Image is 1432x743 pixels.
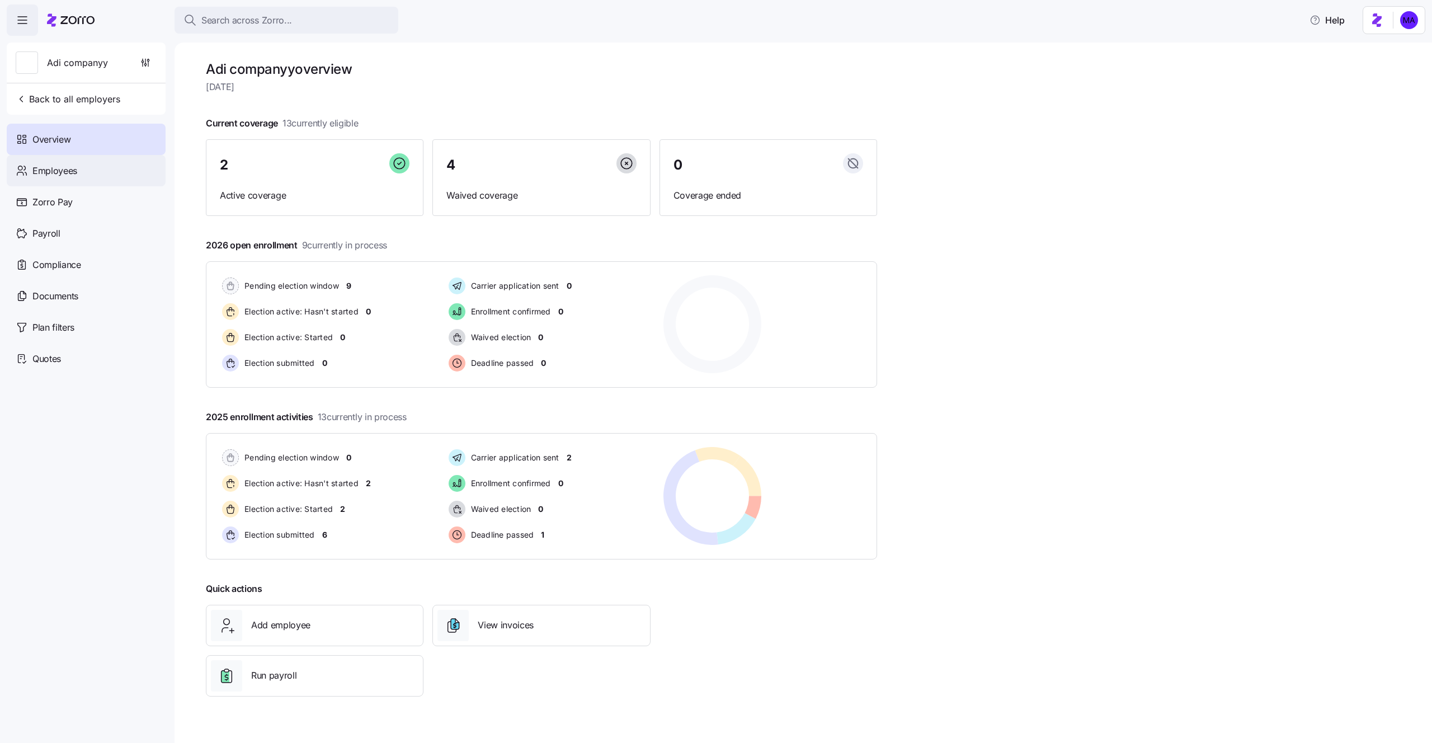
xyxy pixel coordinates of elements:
[220,158,228,172] span: 2
[541,529,544,540] span: 1
[468,504,531,515] span: Waived election
[340,504,345,515] span: 2
[468,529,534,540] span: Deadline passed
[346,280,351,291] span: 9
[32,227,60,241] span: Payroll
[322,358,327,369] span: 0
[206,116,359,130] span: Current coverage
[241,332,333,343] span: Election active: Started
[206,238,387,252] span: 2026 open enrollment
[446,189,636,203] span: Waived coverage
[47,56,108,70] span: Adi companyy
[318,410,407,424] span: 13 currently in process
[346,452,351,463] span: 0
[478,618,534,632] span: View invoices
[468,452,559,463] span: Carrier application sent
[673,189,863,203] span: Coverage ended
[201,13,292,27] span: Search across Zorro...
[7,280,166,312] a: Documents
[673,158,682,172] span: 0
[206,582,262,596] span: Quick actions
[538,504,543,515] span: 0
[322,529,327,540] span: 6
[32,133,70,147] span: Overview
[468,280,559,291] span: Carrier application sent
[7,343,166,374] a: Quotes
[468,358,534,369] span: Deadline passed
[7,124,166,155] a: Overview
[282,116,359,130] span: 13 currently eligible
[32,195,73,209] span: Zorro Pay
[251,618,310,632] span: Add employee
[366,478,371,489] span: 2
[7,249,166,280] a: Compliance
[558,478,563,489] span: 0
[468,478,551,489] span: Enrollment confirmed
[32,289,78,303] span: Documents
[206,80,877,94] span: [DATE]
[1309,13,1345,27] span: Help
[220,189,409,203] span: Active coverage
[7,312,166,343] a: Plan filters
[32,352,61,366] span: Quotes
[468,332,531,343] span: Waived election
[567,280,572,291] span: 0
[541,358,546,369] span: 0
[7,218,166,249] a: Payroll
[206,410,407,424] span: 2025 enrollment activities
[468,306,551,317] span: Enrollment confirmed
[241,306,359,317] span: Election active: Hasn't started
[251,669,296,683] span: Run payroll
[558,306,563,317] span: 0
[7,155,166,186] a: Employees
[340,332,345,343] span: 0
[206,60,877,78] h1: Adi companyy overview
[366,306,371,317] span: 0
[446,158,455,172] span: 4
[241,529,315,540] span: Election submitted
[302,238,387,252] span: 9 currently in process
[241,358,315,369] span: Election submitted
[567,452,572,463] span: 2
[241,280,339,291] span: Pending election window
[241,504,333,515] span: Election active: Started
[1400,11,1418,29] img: ddc159ec0097e7aad339c48b92a6a103
[538,332,543,343] span: 0
[32,258,81,272] span: Compliance
[175,7,398,34] button: Search across Zorro...
[241,452,339,463] span: Pending election window
[7,186,166,218] a: Zorro Pay
[32,321,74,335] span: Plan filters
[11,88,125,110] button: Back to all employers
[1301,9,1354,31] button: Help
[32,164,77,178] span: Employees
[241,478,359,489] span: Election active: Hasn't started
[16,92,120,106] span: Back to all employers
